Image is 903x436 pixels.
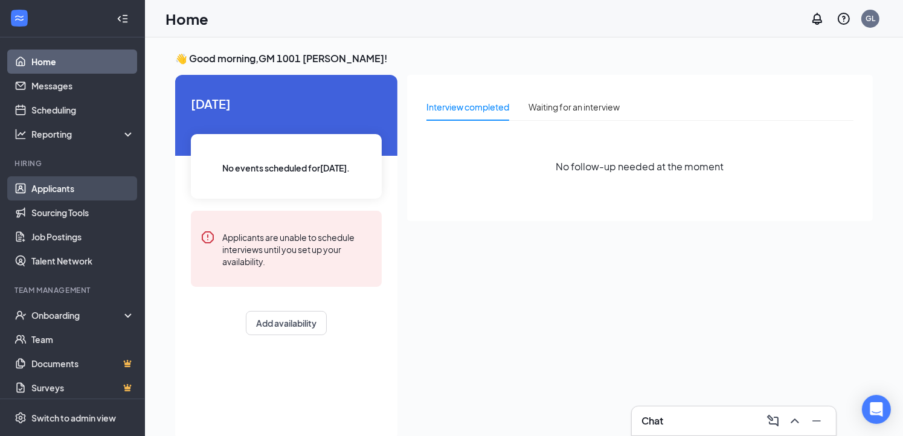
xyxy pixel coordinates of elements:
[31,50,135,74] a: Home
[31,176,135,200] a: Applicants
[31,225,135,249] a: Job Postings
[862,395,891,424] div: Open Intercom Messenger
[788,414,802,428] svg: ChevronUp
[556,159,724,174] span: No follow-up needed at the moment
[31,249,135,273] a: Talent Network
[201,230,215,245] svg: Error
[191,94,382,113] span: [DATE]
[809,414,824,428] svg: Minimize
[165,8,208,29] h1: Home
[766,414,780,428] svg: ComposeMessage
[117,13,129,25] svg: Collapse
[31,351,135,376] a: DocumentsCrown
[426,100,509,114] div: Interview completed
[866,13,875,24] div: GL
[31,74,135,98] a: Messages
[810,11,824,26] svg: Notifications
[13,12,25,24] svg: WorkstreamLogo
[31,376,135,400] a: SurveysCrown
[529,100,620,114] div: Waiting for an interview
[31,128,135,140] div: Reporting
[14,309,27,321] svg: UserCheck
[222,230,372,268] div: Applicants are unable to schedule interviews until you set up your availability.
[14,158,132,168] div: Hiring
[31,98,135,122] a: Scheduling
[785,411,805,431] button: ChevronUp
[14,128,27,140] svg: Analysis
[837,11,851,26] svg: QuestionInfo
[14,285,132,295] div: Team Management
[31,309,124,321] div: Onboarding
[223,161,350,175] span: No events scheduled for [DATE] .
[807,411,826,431] button: Minimize
[31,412,116,424] div: Switch to admin view
[14,412,27,424] svg: Settings
[641,414,663,428] h3: Chat
[175,52,873,65] h3: 👋 Good morning, GM 1001 [PERSON_NAME] !
[31,327,135,351] a: Team
[31,200,135,225] a: Sourcing Tools
[246,311,327,335] button: Add availability
[763,411,783,431] button: ComposeMessage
